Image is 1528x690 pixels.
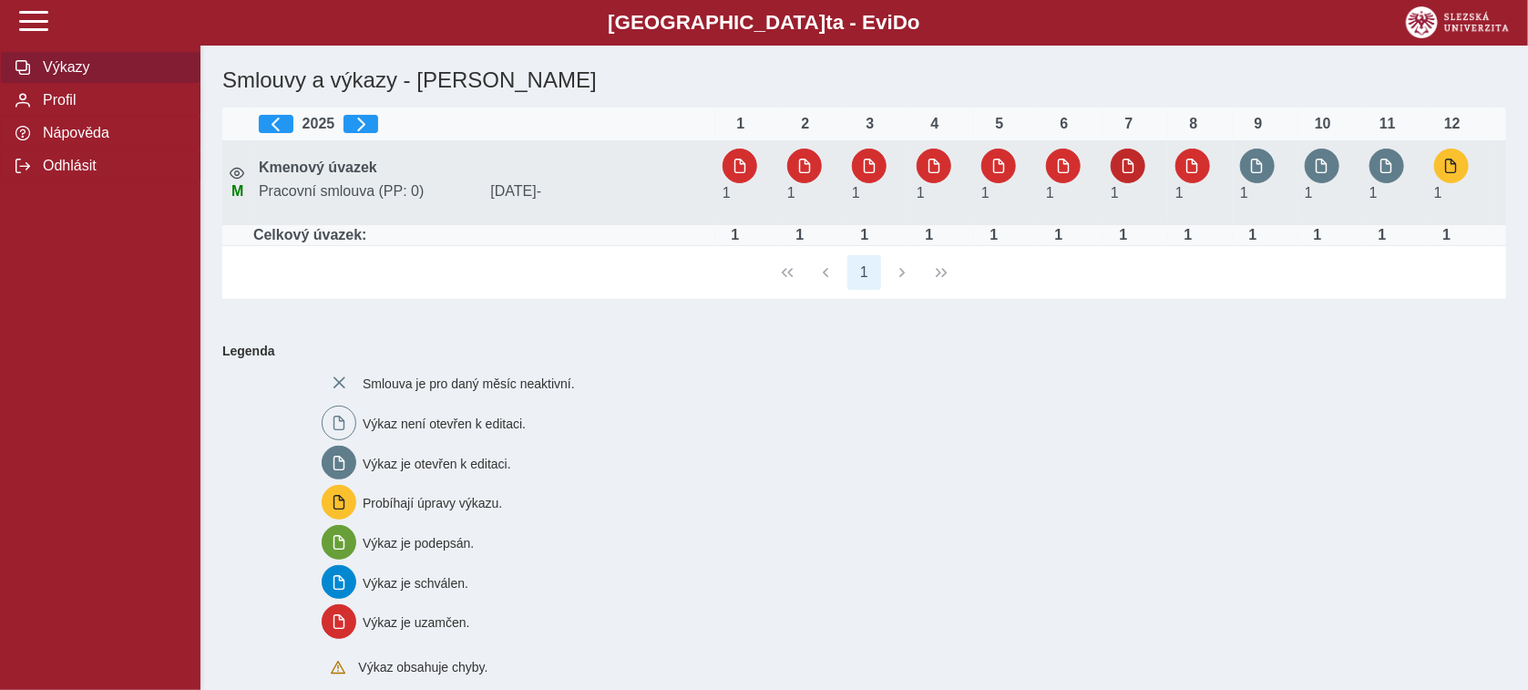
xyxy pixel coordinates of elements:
[1406,6,1509,38] img: logo_web_su.png
[1170,227,1206,243] div: Úvazek : 8 h / den. 40 h / týden.
[1305,116,1341,132] div: 10
[37,59,185,76] span: Výkazy
[1434,116,1471,132] div: 12
[215,336,1499,366] b: Legenda
[981,116,1018,132] div: 5
[1299,227,1336,243] div: Úvazek : 8 h / den. 40 h / týden.
[1175,185,1184,201] span: Úvazek : 8 h / den. 40 h / týden.
[363,377,575,392] span: Smlouva je pro daný měsíc neaktivní.
[37,158,185,174] span: Odhlásit
[911,227,948,243] div: Úvazek : 8 h / den. 40 h / týden.
[215,60,1297,100] h1: Smlouvy a výkazy - [PERSON_NAME]
[1105,227,1142,243] div: Úvazek : 8 h / den. 40 h / týden.
[37,92,185,108] span: Profil
[852,116,888,132] div: 3
[1434,185,1442,201] span: Úvazek : 8 h / den. 40 h / týden.
[55,11,1473,35] b: [GEOGRAPHIC_DATA] a - Evi
[231,183,243,199] span: Údaje souhlasí s údaji v Magionu
[484,183,716,200] span: [DATE]
[363,417,526,432] span: Výkaz není otevřen k editaci.
[37,125,185,141] span: Nápověda
[1235,227,1271,243] div: Úvazek : 8 h / den. 40 h / týden.
[251,225,715,246] td: Celkový úvazek:
[976,227,1012,243] div: Úvazek : 8 h / den. 40 h / týden.
[893,11,908,34] span: D
[1369,185,1378,201] span: Úvazek : 8 h / den. 40 h / týden.
[363,457,511,471] span: Výkaz je otevřen k editaci.
[1369,116,1406,132] div: 11
[782,227,818,243] div: Úvazek : 8 h / den. 40 h / týden.
[358,660,487,675] span: Výkaz obsahuje chyby.
[1240,185,1248,201] span: Úvazek : 8 h / den. 40 h / týden.
[363,497,502,511] span: Probíhají úpravy výkazu.
[908,11,920,34] span: o
[723,116,759,132] div: 1
[847,255,882,290] button: 1
[981,185,990,201] span: Úvazek : 8 h / den. 40 h / týden.
[363,576,468,591] span: Výkaz je schválen.
[787,185,795,201] span: Úvazek : 8 h / den. 40 h / týden.
[846,227,883,243] div: Úvazek : 8 h / den. 40 h / týden.
[1364,227,1400,243] div: Úvazek : 8 h / den. 40 h / týden.
[1305,185,1313,201] span: Úvazek : 8 h / den. 40 h / týden.
[1429,227,1465,243] div: Úvazek : 8 h / den. 40 h / týden.
[230,166,244,180] i: Smlouva je aktivní
[826,11,832,34] span: t
[259,160,377,175] b: Kmenový úvazek
[1046,185,1054,201] span: Úvazek : 8 h / den. 40 h / týden.
[251,183,484,200] span: Pracovní smlouva (PP: 0)
[723,185,731,201] span: Úvazek : 8 h / den. 40 h / týden.
[1041,227,1077,243] div: Úvazek : 8 h / den. 40 h / týden.
[1111,116,1147,132] div: 7
[259,115,708,133] div: 2025
[717,227,754,243] div: Úvazek : 8 h / den. 40 h / týden.
[537,183,541,199] span: -
[1175,116,1212,132] div: 8
[1046,116,1082,132] div: 6
[1240,116,1277,132] div: 9
[917,185,925,201] span: Úvazek : 8 h / den. 40 h / týden.
[852,185,860,201] span: Úvazek : 8 h / den. 40 h / týden.
[363,537,474,551] span: Výkaz je podepsán.
[363,616,470,631] span: Výkaz je uzamčen.
[787,116,824,132] div: 2
[917,116,953,132] div: 4
[1111,185,1119,201] span: Úvazek : 8 h / den. 40 h / týden.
